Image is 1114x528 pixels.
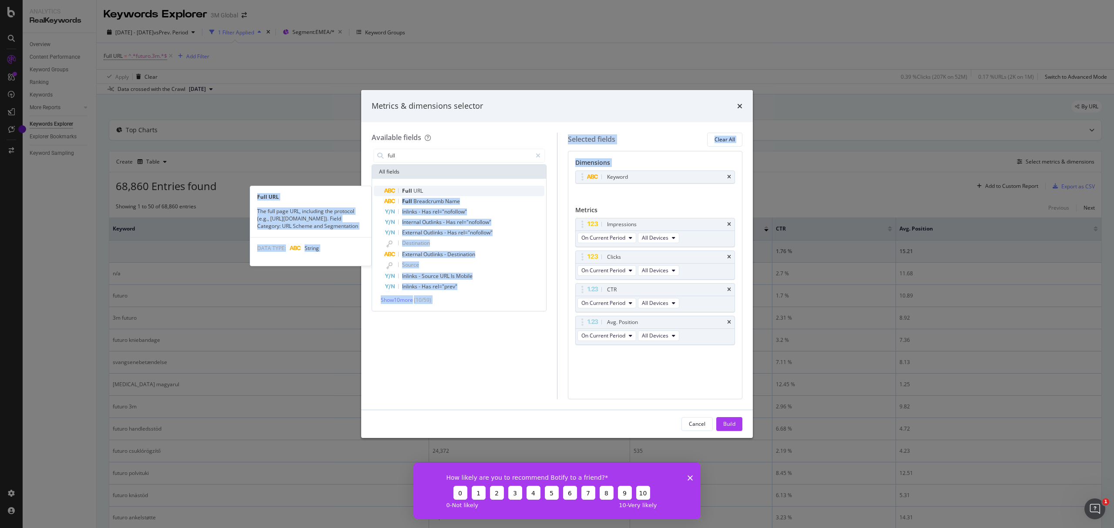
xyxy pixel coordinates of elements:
span: Has [446,218,457,226]
span: All Devices [642,267,668,274]
div: The full page URL, including the protocol (e.g., [URL][DOMAIN_NAME]). Field Category: URL Scheme ... [250,207,371,230]
span: Outlinks [423,229,444,236]
span: Destination [402,239,430,247]
span: Breadcrumb [413,197,445,205]
button: All Devices [638,331,679,341]
span: Name [445,197,460,205]
div: Clear All [715,136,735,143]
div: Keywordtimes [575,170,735,184]
div: Dimensions [575,158,735,170]
div: Metrics & dimensions selector [372,100,483,112]
span: ( 10 / 59 ) [414,296,431,304]
span: Outlinks [423,251,444,258]
span: rel="nofollow" [457,218,491,226]
button: All Devices [638,265,679,276]
span: Inlinks [402,208,419,215]
div: CTR [607,285,617,294]
span: External [402,251,423,258]
div: Avg. PositiontimesOn Current PeriodAll Devices [575,316,735,345]
span: - [419,283,422,290]
div: times [727,222,731,227]
button: Clear All [707,133,742,147]
span: External [402,229,423,236]
span: Internal [402,218,422,226]
button: All Devices [638,298,679,308]
div: CTRtimesOn Current PeriodAll Devices [575,283,735,312]
span: Outlinks [422,218,443,226]
iframe: Intercom live chat [1084,498,1105,519]
span: Has [422,208,433,215]
button: On Current Period [577,233,636,243]
span: - [419,272,422,280]
span: URL [413,187,423,194]
span: All Devices [642,234,668,241]
span: All Devices [642,299,668,307]
span: - [444,229,447,236]
span: Inlinks [402,272,419,280]
div: Keyword [607,173,628,181]
div: Cancel [689,420,705,428]
div: times [727,174,731,180]
span: rel="prev" [433,283,457,290]
button: Build [716,417,742,431]
span: Has [447,229,458,236]
div: Clicks [607,253,621,261]
span: On Current Period [581,332,625,339]
div: times [737,100,742,112]
button: On Current Period [577,265,636,276]
div: modal [361,90,753,438]
button: All Devices [638,233,679,243]
div: Full URL [250,193,371,201]
span: Full [402,197,413,205]
span: Is [451,272,456,280]
span: Full [402,187,413,194]
span: 1 [1102,498,1109,505]
span: Has [422,283,433,290]
div: Avg. Position [607,318,638,327]
span: URL [440,272,451,280]
button: On Current Period [577,331,636,341]
div: Selected fields [568,134,615,144]
span: Mobile [456,272,473,280]
div: times [727,287,731,292]
span: Destination [447,251,475,258]
span: - [443,218,446,226]
span: Inlinks [402,283,419,290]
div: Impressions [607,220,637,229]
div: Metrics [575,206,735,218]
div: Build [723,420,735,428]
span: rel="nofollow" [458,229,493,236]
div: All fields [372,165,546,179]
div: times [727,320,731,325]
span: Source [402,261,419,268]
div: Available fields [372,133,421,142]
span: On Current Period [581,234,625,241]
iframe: Survey from Botify [413,462,701,519]
span: Source [422,272,440,280]
button: Cancel [681,417,713,431]
div: ClickstimesOn Current PeriodAll Devices [575,251,735,280]
span: rel="nofollow" [433,208,467,215]
div: times [727,254,731,260]
input: Search by field name [387,149,532,162]
span: Show 10 more [381,296,413,304]
span: - [444,251,447,258]
span: All Devices [642,332,668,339]
span: On Current Period [581,299,625,307]
div: ImpressionstimesOn Current PeriodAll Devices [575,218,735,247]
span: On Current Period [581,267,625,274]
